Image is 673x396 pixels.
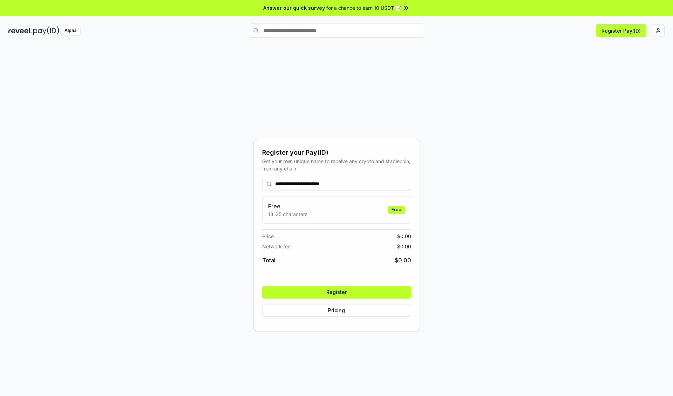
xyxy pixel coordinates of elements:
[395,256,411,264] span: $ 0.00
[262,256,276,264] span: Total
[262,233,274,240] span: Price
[262,286,411,298] button: Register
[388,206,405,214] div: Free
[596,24,646,37] button: Register Pay(ID)
[33,26,59,35] img: pay_id
[263,4,325,12] span: Answer our quick survey
[262,157,411,172] div: Get your own unique name to receive any crypto and stablecoin, from any chain
[268,210,307,218] p: 13-25 characters
[262,304,411,317] button: Pricing
[326,4,401,12] span: for a chance to earn 10 USDT 📝
[262,243,291,250] span: Network fee
[61,26,80,35] div: Alpha
[397,243,411,250] span: $ 0.00
[8,26,32,35] img: reveel_dark
[397,233,411,240] span: $ 0.00
[268,202,307,210] h3: Free
[262,148,411,157] div: Register your Pay(ID)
